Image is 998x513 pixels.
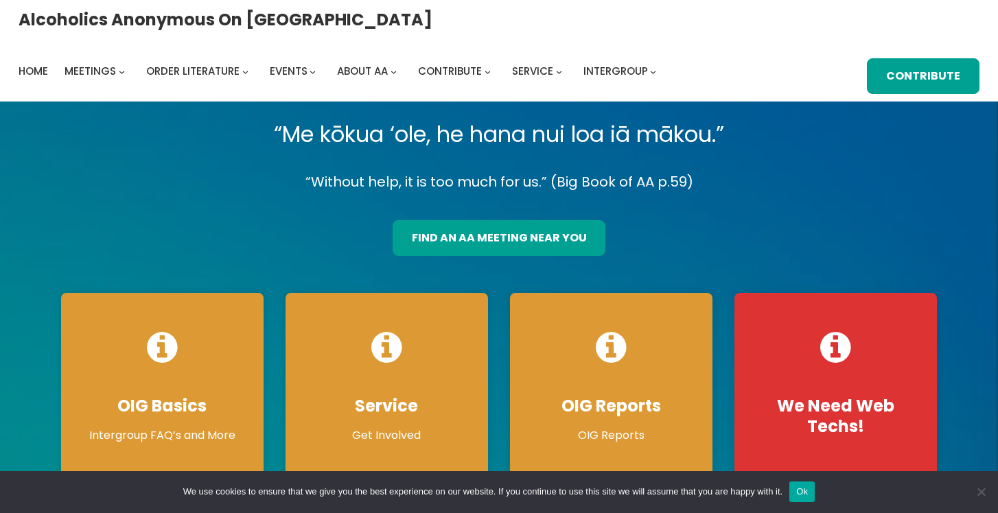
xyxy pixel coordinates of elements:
button: Meetings submenu [119,68,125,74]
a: Intergroup [583,62,648,81]
button: Service submenu [556,68,562,74]
a: Alcoholics Anonymous on [GEOGRAPHIC_DATA] [19,5,432,34]
span: We use cookies to ensure that we give you the best experience on our website. If you continue to ... [183,485,782,499]
span: Contribute [418,64,482,78]
h4: OIG Reports [524,396,699,416]
nav: Intergroup [19,62,661,81]
p: OIG Reports [524,427,699,444]
span: Order Literature [146,64,240,78]
p: “Me kōkua ‘ole, he hana nui loa iā mākou.” [50,115,949,154]
a: Events [270,62,307,81]
h4: Service [299,396,474,416]
span: Events [270,64,307,78]
span: About AA [337,64,388,78]
a: Home [19,62,48,81]
h4: We Need Web Techs! [748,396,923,437]
span: Service [512,64,553,78]
button: Ok [789,481,815,502]
a: Contribute [418,62,482,81]
a: Contribute [867,58,979,94]
button: Intergroup submenu [650,68,656,74]
span: Home [19,64,48,78]
button: About AA submenu [391,68,397,74]
a: Service [512,62,553,81]
a: find an aa meeting near you [393,220,606,256]
button: Events submenu [310,68,316,74]
span: No [974,485,988,499]
h4: OIG Basics [75,396,250,416]
p: Get Involved [299,427,474,444]
a: Meetings [65,62,116,81]
p: Intergroup FAQ’s and More [75,427,250,444]
span: Meetings [65,64,116,78]
span: Intergroup [583,64,648,78]
a: About AA [337,62,388,81]
p: “Without help, it is too much for us.” (Big Book of AA p.59) [50,170,949,194]
button: Order Literature submenu [242,68,248,74]
button: Contribute submenu [485,68,491,74]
